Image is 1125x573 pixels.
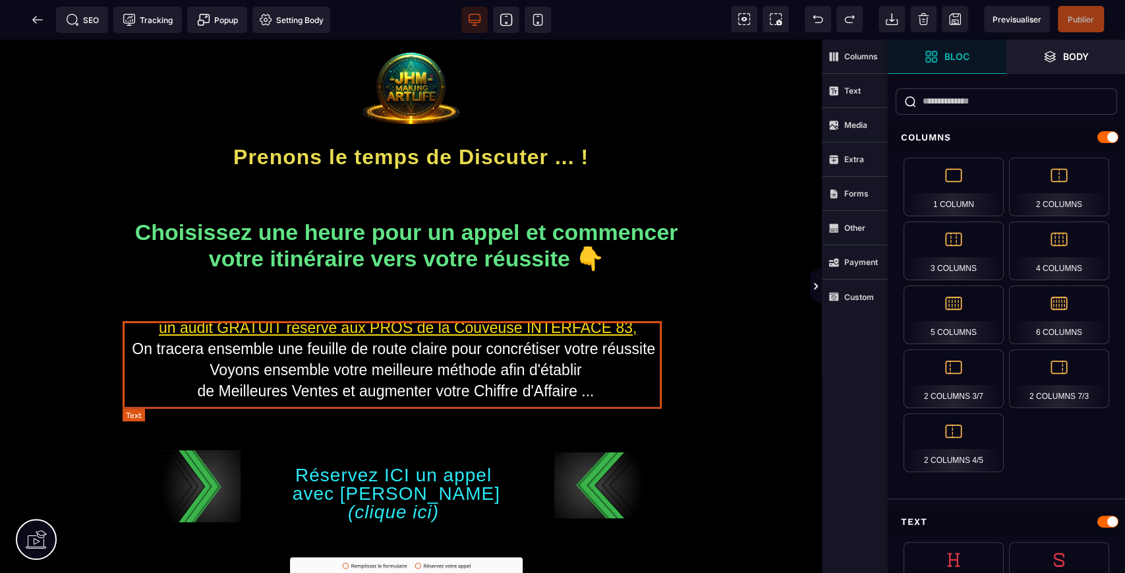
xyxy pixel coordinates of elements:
div: 4 Columns [1009,222,1109,280]
img: ea09f3e71ff6399232b8e257d7101daa_fleche_2.jpg [554,411,645,479]
div: Columns [888,125,1125,150]
span: Tracking [123,13,173,26]
div: 2 Columns [1009,158,1109,216]
div: 2 Columns 3/7 [904,349,1004,408]
span: SEO [66,13,99,26]
span: View components [731,6,757,32]
strong: Bloc [944,51,969,61]
span: Preview [984,6,1050,32]
span: Setting Body [259,13,324,26]
span: Popup [197,13,238,26]
img: 1b54f86007d59d04046afb2ec75e1f78_istockphoto-1154080600-612x612.jpg [160,411,241,483]
strong: Extra [844,154,864,164]
span: Open Blocks [888,40,1006,74]
div: 3 Columns [904,222,1004,280]
strong: Payment [844,257,878,267]
img: da25f777a3d431e6b37ceca4ae1f9cc6_Logo2025_JHM_Making_Artlife-alpha.png [362,10,459,85]
strong: Body [1063,51,1089,61]
div: Text [888,510,1125,534]
strong: Media [844,120,867,130]
div: 2 Columns 4/5 [904,413,1004,472]
strong: Custom [844,292,874,302]
strong: Columns [844,51,878,61]
div: 5 Columns [904,286,1004,344]
span: Previsualiser [993,15,1041,24]
span: Publier [1068,15,1094,24]
a: Réservez ICI un appel avec [PERSON_NAME](clique ici) [285,427,501,482]
span: Open Layer Manager [1006,40,1125,74]
h1: Choisissez une heure pour un appel et commencer votre itinéraire vers votre réussite 👇 [115,173,698,239]
div: 1 Column [904,158,1004,216]
strong: Forms [844,189,869,198]
span: Screenshot [763,6,789,32]
strong: Text [844,86,861,96]
strong: Other [844,223,865,233]
div: 2 Columns 7/3 [1009,349,1109,408]
div: 6 Columns [1009,286,1109,344]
